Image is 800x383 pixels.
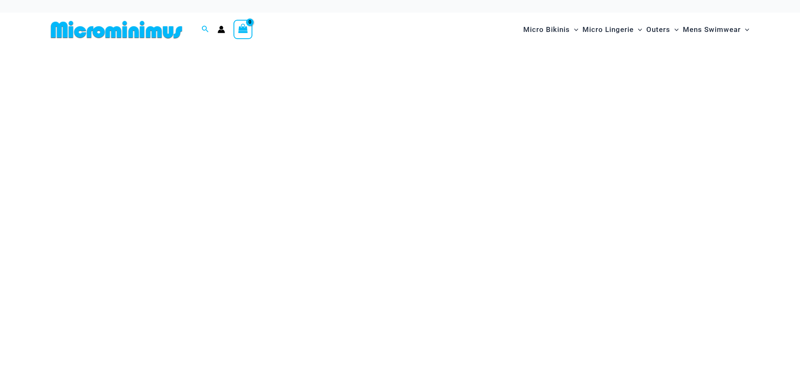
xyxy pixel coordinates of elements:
span: Menu Toggle [741,19,749,40]
a: View Shopping Cart, empty [233,20,253,39]
span: Mens Swimwear [683,19,741,40]
span: Micro Bikinis [523,19,570,40]
nav: Site Navigation [520,16,753,44]
a: Search icon link [202,24,209,35]
span: Menu Toggle [570,19,578,40]
a: Account icon link [218,26,225,33]
a: Micro LingerieMenu ToggleMenu Toggle [580,17,644,42]
span: Micro Lingerie [582,19,634,40]
span: Menu Toggle [634,19,642,40]
a: OutersMenu ToggleMenu Toggle [644,17,681,42]
img: MM SHOP LOGO FLAT [47,20,186,39]
span: Menu Toggle [670,19,679,40]
a: Micro BikinisMenu ToggleMenu Toggle [521,17,580,42]
span: Outers [646,19,670,40]
a: Mens SwimwearMenu ToggleMenu Toggle [681,17,751,42]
